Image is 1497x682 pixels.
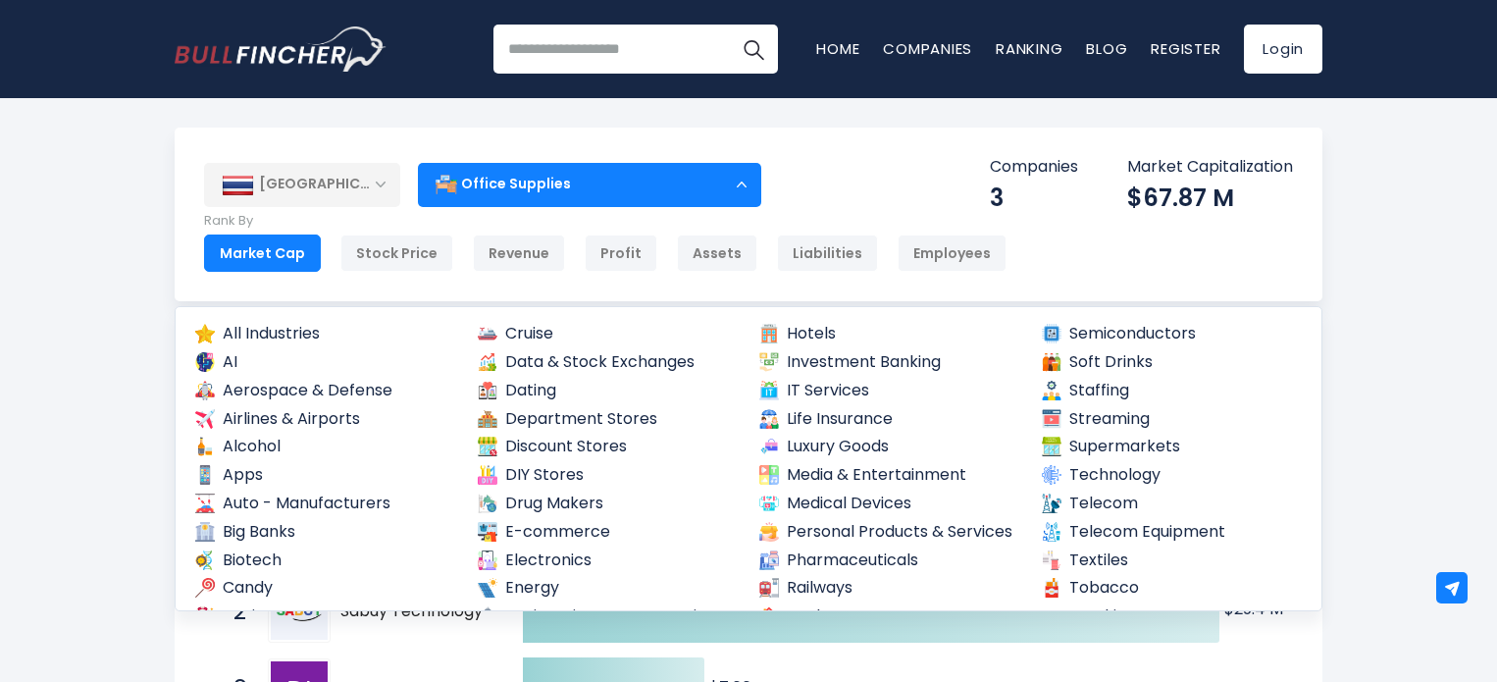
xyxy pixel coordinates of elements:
[193,549,458,573] a: Biotech
[757,549,1022,573] a: Pharmaceuticals
[175,26,386,72] a: Go to homepage
[204,163,400,206] div: [GEOGRAPHIC_DATA]
[1040,463,1305,488] a: Technology
[1244,25,1322,74] a: Login
[193,435,458,459] a: Alcohol
[193,604,458,629] a: Casinos
[1040,407,1305,432] a: Streaming
[757,576,1022,601] a: Railways
[476,379,741,403] a: Dating
[1040,379,1305,403] a: Staffing
[224,595,243,628] span: 2
[476,435,741,459] a: Discount Stores
[677,235,757,272] div: Assets
[585,235,657,272] div: Profit
[476,492,741,516] a: Drug Makers
[990,157,1078,178] p: Companies
[1040,520,1305,545] a: Telecom Equipment
[990,183,1078,213] div: 3
[193,463,458,488] a: Apps
[476,322,741,346] a: Cruise
[476,350,741,375] a: Data & Stock Exchanges
[816,38,859,59] a: Home
[193,379,458,403] a: Aerospace & Defense
[757,379,1022,403] a: IT Services
[757,350,1022,375] a: Investment Banking
[340,602,489,622] span: Sabuy Technology
[204,213,1007,230] p: Rank By
[476,549,741,573] a: Electronics
[996,38,1062,59] a: Ranking
[1040,576,1305,601] a: Tobacco
[193,576,458,601] a: Candy
[1151,38,1220,59] a: Register
[340,235,453,272] div: Stock Price
[757,322,1022,346] a: Hotels
[476,407,741,432] a: Department Stores
[1127,183,1293,213] div: $67.87 M
[193,322,458,346] a: All Industries
[1127,157,1293,178] p: Market Capitalization
[1040,604,1305,629] a: Trucking
[777,235,878,272] div: Liabilities
[193,407,458,432] a: Airlines & Airports
[757,463,1022,488] a: Media & Entertainment
[1086,38,1127,59] a: Blog
[757,407,1022,432] a: Life Insurance
[473,235,565,272] div: Revenue
[193,492,458,516] a: Auto - Manufacturers
[1040,350,1305,375] a: Soft Drinks
[175,26,387,72] img: Bullfincher logo
[204,235,321,272] div: Market Cap
[1040,492,1305,516] a: Telecom
[757,492,1022,516] a: Medical Devices
[418,162,761,207] div: Office Supplies
[757,604,1022,629] a: Real Estate
[476,576,741,601] a: Energy
[883,38,972,59] a: Companies
[476,520,741,545] a: E-commerce
[1040,322,1305,346] a: Semiconductors
[476,463,741,488] a: DIY Stores
[729,25,778,74] button: Search
[193,350,458,375] a: AI
[193,520,458,545] a: Big Banks
[1040,435,1305,459] a: Supermarkets
[476,604,741,629] a: Engineering & Construction
[1040,549,1305,573] a: Textiles
[757,520,1022,545] a: Personal Products & Services
[757,435,1022,459] a: Luxury Goods
[898,235,1007,272] div: Employees
[271,583,328,640] img: Sabuy Technology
